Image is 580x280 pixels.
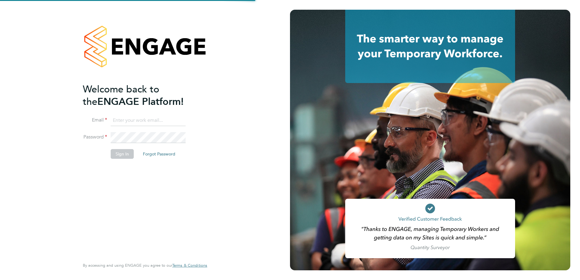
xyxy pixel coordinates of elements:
[111,149,134,159] button: Sign In
[83,117,107,123] label: Email
[111,115,186,126] input: Enter your work email...
[172,263,207,268] a: Terms & Conditions
[83,83,201,108] h2: ENGAGE Platform!
[83,263,207,268] span: By accessing and using ENGAGE you agree to our
[138,149,180,159] button: Forgot Password
[83,134,107,140] label: Password
[83,83,159,108] span: Welcome back to the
